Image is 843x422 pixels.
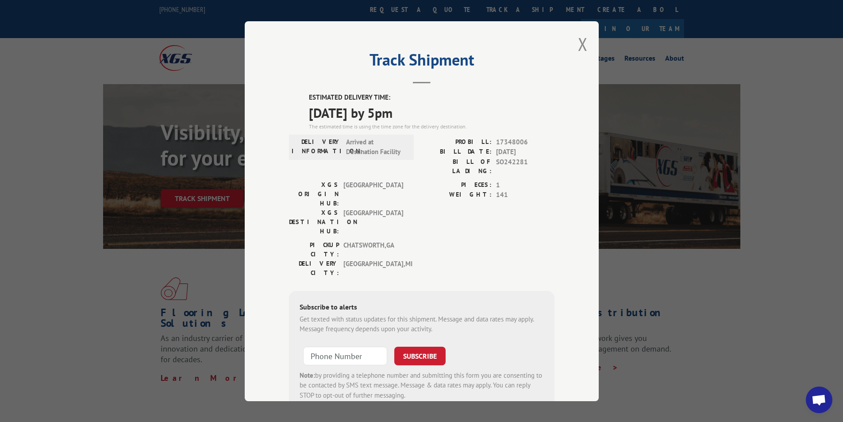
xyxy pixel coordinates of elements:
[496,157,554,175] span: SO242281
[394,346,446,365] button: SUBSCRIBE
[422,190,492,200] label: WEIGHT:
[300,371,315,379] strong: Note:
[343,208,403,236] span: [GEOGRAPHIC_DATA]
[300,370,544,400] div: by providing a telephone number and submitting this form you are consenting to be contacted by SM...
[496,180,554,190] span: 1
[289,208,339,236] label: XGS DESTINATION HUB:
[289,54,554,70] h2: Track Shipment
[309,122,554,130] div: The estimated time is using the time zone for the delivery destination.
[300,301,544,314] div: Subscribe to alerts
[496,190,554,200] span: 141
[289,180,339,208] label: XGS ORIGIN HUB:
[343,259,403,277] span: [GEOGRAPHIC_DATA] , MI
[496,147,554,157] span: [DATE]
[309,102,554,122] span: [DATE] by 5pm
[292,137,342,157] label: DELIVERY INFORMATION:
[343,240,403,259] span: CHATSWORTH , GA
[422,157,492,175] label: BILL OF LADING:
[289,240,339,259] label: PICKUP CITY:
[346,137,406,157] span: Arrived at Destination Facility
[806,387,832,413] div: Open chat
[496,137,554,147] span: 17348006
[303,346,387,365] input: Phone Number
[289,259,339,277] label: DELIVERY CITY:
[578,32,588,56] button: Close modal
[422,137,492,147] label: PROBILL:
[343,180,403,208] span: [GEOGRAPHIC_DATA]
[422,147,492,157] label: BILL DATE:
[309,93,554,103] label: ESTIMATED DELIVERY TIME:
[422,180,492,190] label: PIECES:
[300,314,544,334] div: Get texted with status updates for this shipment. Message and data rates may apply. Message frequ...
